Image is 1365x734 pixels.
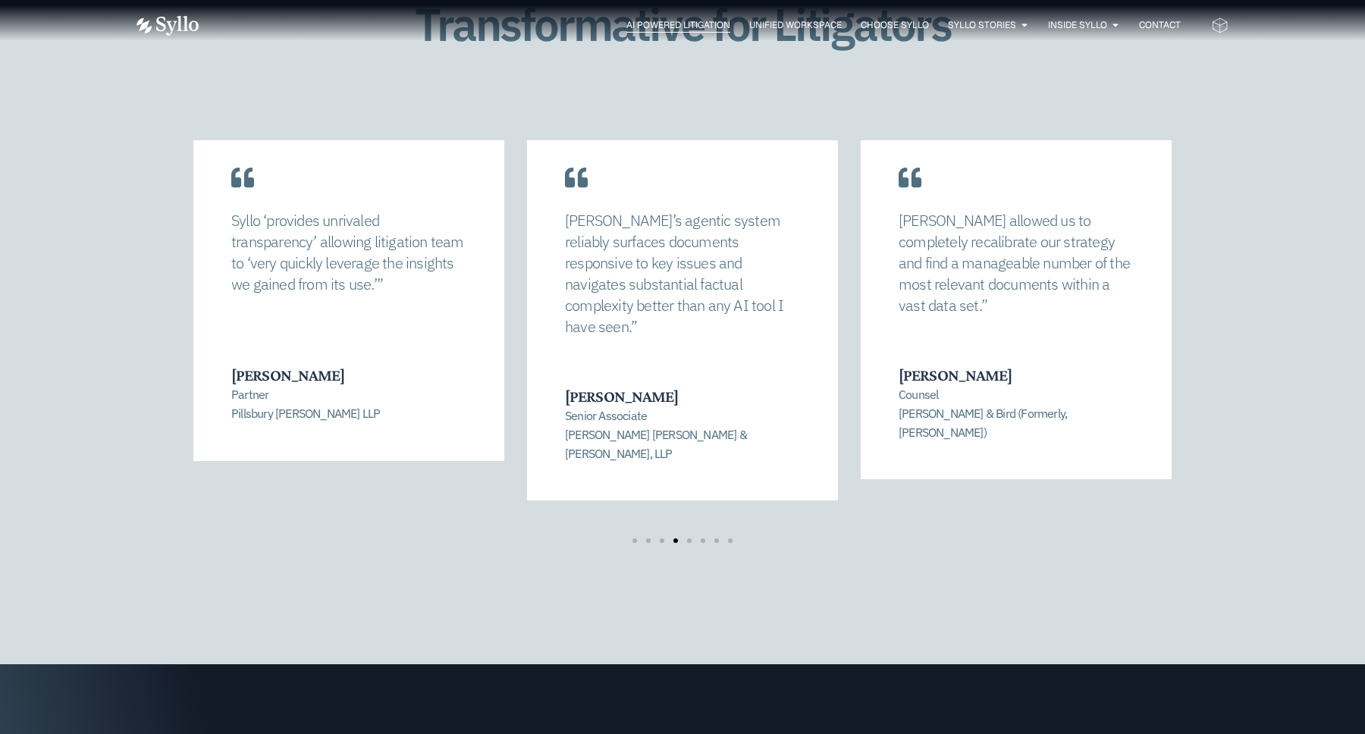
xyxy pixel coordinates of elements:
p: Partner Pillsbury [PERSON_NAME] LLP [231,385,465,422]
a: AI Powered Litigation [626,18,730,32]
span: Go to slide 5 [687,538,692,543]
div: Carousel [193,140,1172,544]
span: Go to slide 7 [714,538,719,543]
div: Menu Toggle [229,18,1181,33]
img: Vector [136,16,199,36]
span: Go to slide 4 [673,538,678,543]
span: Go to slide 6 [701,538,705,543]
div: 5 / 8 [527,140,838,501]
p: Syllo ‘provides unrivaled transparency’ allowing litigation team to ‘very quickly leverage the in... [231,210,466,295]
h3: [PERSON_NAME] [899,365,1134,385]
p: [PERSON_NAME]’s agentic system reliably surfaces documents responsive to key issues and navigates... [565,210,800,337]
span: Go to slide 3 [660,538,664,543]
p: Counsel [PERSON_NAME] & Bird (Formerly, [PERSON_NAME]) [899,385,1134,441]
span: Go to slide 1 [632,538,637,543]
a: Choose Syllo [861,18,929,32]
p: [PERSON_NAME] allowed us to completely recalibrate our strategy and find a manageable number of t... [899,210,1134,316]
div: 6 / 8 [861,140,1172,501]
span: Go to slide 8 [728,538,733,543]
a: Inside Syllo [1048,18,1107,32]
a: Unified Workspace [749,18,842,32]
a: Contact [1139,18,1181,32]
nav: Menu [229,18,1181,33]
div: 4 / 8 [193,140,504,501]
a: Syllo Stories [948,18,1016,32]
span: Go to slide 2 [646,538,651,543]
h3: [PERSON_NAME] [231,365,465,385]
p: Senior Associate [PERSON_NAME] [PERSON_NAME] & [PERSON_NAME], LLP [565,406,799,463]
h3: [PERSON_NAME] [565,387,799,406]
